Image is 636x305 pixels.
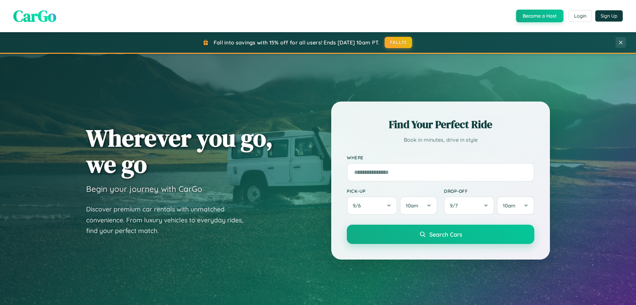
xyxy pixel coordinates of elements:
[429,231,462,238] span: Search Cars
[353,202,364,209] span: 9 / 6
[516,10,563,22] button: Become a Host
[503,202,515,209] span: 10am
[444,188,534,194] label: Drop-off
[86,204,252,236] p: Discover premium car rentals with unmatched convenience. From luxury vehicles to everyday rides, ...
[568,10,592,22] button: Login
[347,135,534,145] p: Book in minutes, drive in style
[400,196,437,215] button: 10am
[214,39,380,46] span: Fall into savings with 15% off for all users! Ends [DATE] 10am PT.
[444,196,494,215] button: 9/7
[385,37,412,48] button: FALL15
[86,125,273,177] h1: Wherever you go, we go
[347,155,534,160] label: Where
[406,202,418,209] span: 10am
[347,188,437,194] label: Pick-up
[497,196,534,215] button: 10am
[347,225,534,244] button: Search Cars
[595,10,623,22] button: Sign Up
[347,117,534,132] h2: Find Your Perfect Ride
[13,5,56,27] span: CarGo
[86,184,202,194] h3: Begin your journey with CarGo
[450,202,461,209] span: 9 / 7
[347,196,397,215] button: 9/6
